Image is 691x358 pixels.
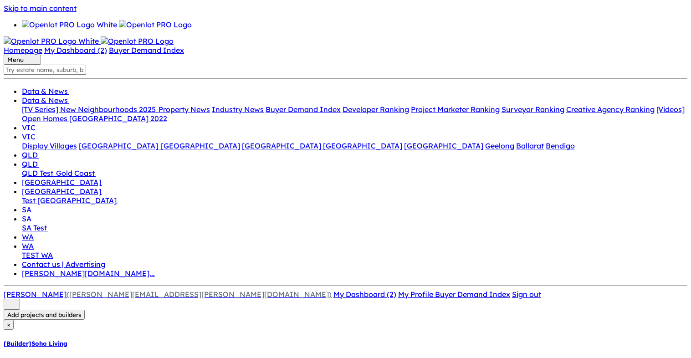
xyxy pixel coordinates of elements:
a: Buyer Demand Index [266,105,341,114]
a: Skip to main content [4,4,77,13]
a: [GEOGRAPHIC_DATA] [404,141,483,150]
a: TEST WA [22,251,53,260]
a: Creative Agency Ranking [566,105,655,114]
button: Close [4,320,14,330]
a: Bendigo [546,141,575,150]
a: [Videos] Open Homes [GEOGRAPHIC_DATA] 2022 [22,105,685,123]
a: SA [22,205,32,214]
img: Openlot PRO Logo [119,20,192,29]
a: Contact us | Advertising [22,260,105,269]
h5: [Builder] Soho Living [4,340,687,347]
img: Openlot PRO Logo White [4,36,99,46]
a: My Profile [398,290,435,299]
a: [GEOGRAPHIC_DATA] [79,141,161,150]
a: Buyer Demand Index [109,46,184,55]
button: Add projects and builders [4,310,85,320]
a: [GEOGRAPHIC_DATA] [22,178,102,187]
img: sort.svg [7,300,16,307]
a: Industry News [212,105,264,114]
a: Display Villages [22,141,77,150]
a: SA [22,214,32,223]
span: Menu [7,56,24,63]
a: [GEOGRAPHIC_DATA] [22,187,102,196]
a: SA Test [22,223,48,232]
a: VIC [22,123,36,132]
a: Gold Coast [56,169,96,178]
a: VIC [22,132,36,141]
a: WA [22,232,34,241]
a: My Dashboard (2) [333,290,396,299]
a: Buyer Demand Index [435,290,510,299]
a: Surveyor Ranking [502,105,564,114]
a: [PERSON_NAME][DOMAIN_NAME]... [22,269,155,278]
a: My Dashboard (2) [44,46,107,55]
a: [GEOGRAPHIC_DATA] [GEOGRAPHIC_DATA] [242,141,402,150]
a: QLD [22,159,39,169]
img: Openlot PRO Logo White [22,20,117,29]
a: Developer Ranking [343,105,409,114]
a: Data & News [22,96,69,105]
a: Property News [159,105,210,114]
a: [TV Series] New Neighbourhoods 2025 [22,105,159,114]
a: Project Marketer Ranking [411,105,500,114]
a: Test [GEOGRAPHIC_DATA] [22,196,118,205]
a: Ballarat [516,141,544,150]
a: Sign out [512,290,541,299]
a: QLD [22,150,39,159]
a: Data & News [22,87,69,96]
img: Openlot PRO Logo [101,36,174,46]
a: WA [22,241,34,251]
span: ([PERSON_NAME][EMAIL_ADDRESS][PERSON_NAME][DOMAIN_NAME]) [67,290,332,299]
span: × [7,321,10,328]
a: Geelong [485,141,514,150]
a: [GEOGRAPHIC_DATA] [161,141,240,150]
a: QLD Test [22,169,56,178]
span: My Profile [398,290,433,299]
a: Homepage [4,46,42,55]
button: Toggle navigation [4,55,41,65]
input: Try estate name, suburb, builder or developer [4,65,86,75]
a: [PERSON_NAME]([PERSON_NAME][EMAIL_ADDRESS][PERSON_NAME][DOMAIN_NAME]) [4,290,332,299]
